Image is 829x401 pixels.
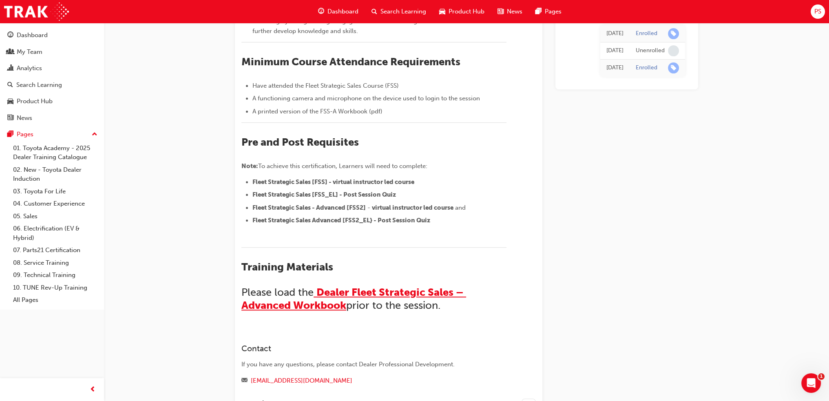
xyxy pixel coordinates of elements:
a: 09. Technical Training [10,269,101,281]
div: Search Learning [16,80,62,90]
span: Please load the [241,286,314,299]
a: My Team [3,44,101,60]
span: Fleet Strategic Sales - Advanced [FSS2] [252,204,366,211]
div: My Team [17,47,42,57]
a: Analytics [3,61,101,76]
div: Enrolled [636,30,657,38]
iframe: Intercom live chat [801,373,821,393]
div: Wed Jun 04 2025 09:07:24 GMT+0930 (Australian Central Standard Time) [606,46,623,55]
a: 01. Toyota Academy - 2025 Dealer Training Catalogue [10,142,101,164]
span: - [367,204,370,211]
span: prev-icon [90,385,96,395]
span: Dashboard [327,7,358,16]
a: 02. New - Toyota Dealer Induction [10,164,101,185]
span: learningRecordVerb_NONE-icon [668,45,679,56]
span: car-icon [7,98,13,105]
span: people-icon [7,49,13,56]
a: Product Hub [3,94,101,109]
a: Dealer Fleet Strategic Sales – Advanced Workbook [241,286,466,312]
span: Fleet Strategic Sales [FSS_EL] - Post Session Quiz [252,191,396,198]
a: 07. Parts21 Certification [10,244,101,257]
span: Minimum Course Attendance Requirements [241,55,460,68]
span: email-icon [241,377,248,385]
div: Wed Jun 04 2025 09:08:23 GMT+0930 (Australian Central Standard Time) [606,29,623,38]
button: DashboardMy TeamAnalyticsSearch LearningProduct HubNews [3,26,101,127]
div: Enrolled [636,64,657,72]
a: pages-iconPages [529,3,568,20]
button: Pages [3,127,101,142]
span: A printed version of the FSS-A Workbook (pdf) [252,108,382,115]
a: 06. Electrification (EV & Hybrid) [10,222,101,244]
span: Fleet Strategic Sales Advanced [FSS2_EL} - Post Session Quiz [252,217,430,224]
span: car-icon [439,7,445,17]
div: If you have any questions, please contact Dealer Professional Development. [241,360,506,369]
a: 03. Toyota For Life [10,185,101,198]
div: Analytics [17,64,42,73]
span: prior to the session. [346,299,440,312]
span: virtual instructor led course [372,204,453,211]
div: Pages [17,130,33,139]
a: guage-iconDashboard [312,3,365,20]
span: To achieve this certification, Learners will need to complete: [258,162,427,170]
div: Dashboard [17,31,48,40]
span: PS [814,7,821,16]
span: up-icon [92,129,97,140]
button: PS [811,4,825,19]
span: Pages [545,7,562,16]
span: Search Learning [380,7,426,16]
span: Fleet Strategic Sales [FSS] - virtual instructor led course [252,178,414,186]
span: guage-icon [318,7,324,17]
span: search-icon [371,7,377,17]
span: learningRecordVerb_ENROLL-icon [668,28,679,39]
span: news-icon [497,7,504,17]
span: 1 [818,373,825,380]
span: A functioning camera and microphone on the device used to login to the session [252,95,480,102]
span: chart-icon [7,65,13,72]
div: Unenrolled [636,47,665,55]
a: All Pages [10,294,101,306]
a: search-iconSearch Learning [365,3,433,20]
span: Have attended the Fleet Strategic Sales Course (FSS) [252,82,399,89]
a: News [3,111,101,126]
a: car-iconProduct Hub [433,3,491,20]
span: Product Hub [449,7,484,16]
span: pages-icon [535,7,542,17]
span: guage-icon [7,32,13,39]
a: 05. Sales [10,210,101,223]
span: “Learning by Doing” through engagement with e-Learning modules to reinforce and further develop k... [252,18,492,35]
span: Note: [241,162,258,170]
a: 08. Service Training [10,257,101,269]
span: search-icon [7,82,13,89]
span: learningRecordVerb_ENROLL-icon [668,62,679,73]
a: 04. Customer Experience [10,197,101,210]
h3: Contact [241,344,506,353]
div: Thu Mar 06 2025 14:27:29 GMT+1030 (Australian Central Daylight Time) [606,63,623,73]
span: pages-icon [7,131,13,138]
img: Trak [4,2,69,21]
span: Training Materials [241,261,333,273]
a: [EMAIL_ADDRESS][DOMAIN_NAME] [251,377,352,384]
a: Search Learning [3,78,101,93]
span: Pre and Post Requisites [241,136,359,148]
a: 10. TUNE Rev-Up Training [10,281,101,294]
span: news-icon [7,115,13,122]
a: Dashboard [3,28,101,43]
div: Email [241,376,506,386]
div: News [17,113,32,123]
span: and [455,204,466,211]
span: News [507,7,522,16]
a: news-iconNews [491,3,529,20]
div: Product Hub [17,97,53,106]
